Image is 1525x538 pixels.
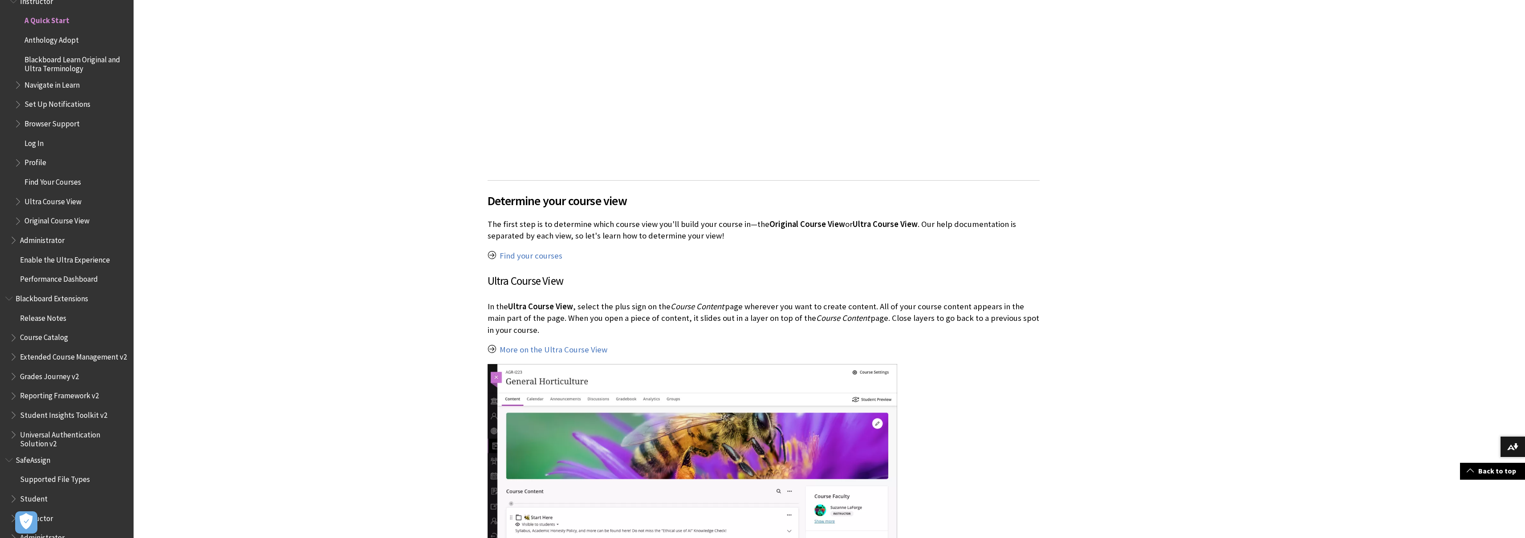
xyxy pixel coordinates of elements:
[24,174,81,186] span: Find Your Courses
[5,291,128,448] nav: Book outline for Blackboard Extensions
[20,272,98,284] span: Performance Dashboard
[24,97,90,109] span: Set Up Notifications
[20,252,110,264] span: Enable the Ultra Experience
[500,251,562,261] a: Find your courses
[24,155,46,167] span: Profile
[24,52,127,73] span: Blackboard Learn Original and Ultra Terminology
[20,330,68,342] span: Course Catalog
[20,472,90,484] span: Supported File Types
[488,218,1040,242] p: The first step is to determine which course view you'll build your course in—the or . Our help do...
[816,313,870,323] span: Course Content
[20,427,127,448] span: Universal Authentication Solution v2
[769,219,845,229] span: Original Course View
[488,191,1040,210] span: Determine your course view
[20,491,48,503] span: Student
[20,388,99,400] span: Reporting Framework v2
[508,301,573,311] span: Ultra Course View
[488,273,1040,290] h3: Ultra Course View
[24,13,69,25] span: A Quick Start
[24,32,79,44] span: Anthology Adopt
[500,344,607,355] a: More on the Ultra Course View
[1460,463,1525,479] a: Back to top
[24,116,80,128] span: Browser Support
[24,136,44,148] span: Log In
[853,219,918,229] span: Ultra Course View
[24,214,89,226] span: Original Course View
[20,511,53,523] span: Instructor
[671,301,724,311] span: Course Content
[488,301,1040,336] p: In the , select the plus sign on the page wherever you want to create content. All of your course...
[16,291,88,303] span: Blackboard Extensions
[24,77,80,89] span: Navigate in Learn
[15,511,37,534] button: Open Preferences
[24,194,81,206] span: Ultra Course View
[20,408,107,420] span: Student Insights Toolkit v2
[20,369,79,381] span: Grades Journey v2
[16,453,50,465] span: SafeAssign
[20,311,66,323] span: Release Notes
[20,349,127,361] span: Extended Course Management v2
[20,233,65,245] span: Administrator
